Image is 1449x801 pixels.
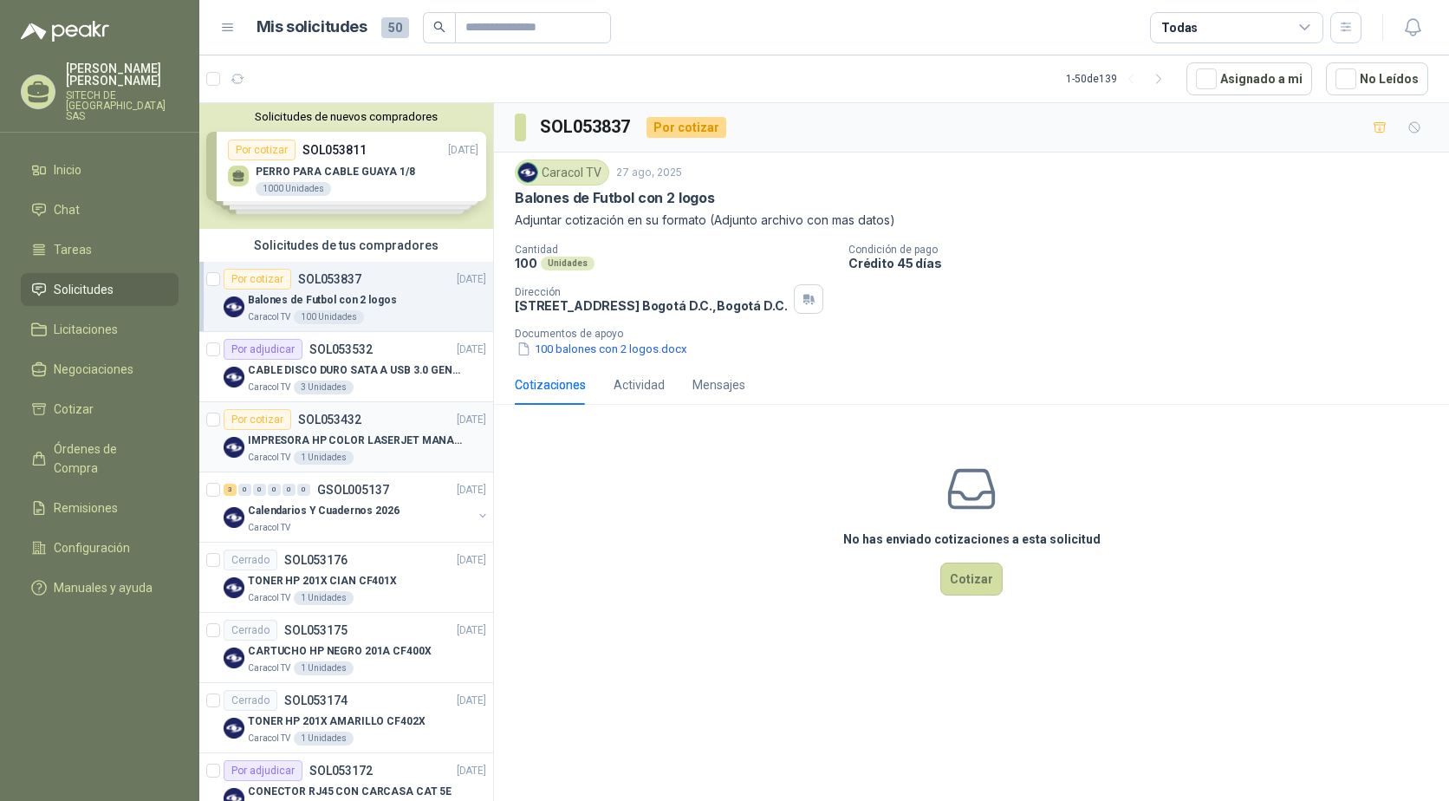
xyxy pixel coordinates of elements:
a: Licitaciones [21,313,179,346]
a: CerradoSOL053174[DATE] Company LogoTONER HP 201X AMARILLO CF402XCaracol TV1 Unidades [199,683,493,753]
div: 3 [224,484,237,496]
a: CerradoSOL053175[DATE] Company LogoCARTUCHO HP NEGRO 201A CF400XCaracol TV1 Unidades [199,613,493,683]
p: Condición de pago [848,244,1442,256]
p: SOL053174 [284,694,348,707]
div: 1 Unidades [294,661,354,675]
span: 50 [381,17,409,38]
div: Cotizaciones [515,375,586,394]
p: CABLE DISCO DURO SATA A USB 3.0 GENERICO [248,362,464,379]
p: Caracol TV [248,661,290,675]
a: 3 0 0 0 0 0 GSOL005137[DATE] Company LogoCalendarios Y Cuadernos 2026Caracol TV [224,479,490,535]
a: Remisiones [21,492,179,524]
img: Company Logo [224,648,244,668]
span: Configuración [54,538,130,557]
h1: Mis solicitudes [257,15,367,40]
div: 0 [283,484,296,496]
a: Chat [21,193,179,226]
div: 3 Unidades [294,381,354,394]
a: Por cotizarSOL053432[DATE] Company LogoIMPRESORA HP COLOR LASERJET MANAGED E45028DNCaracol TV1 Un... [199,402,493,472]
p: SOL053175 [284,624,348,636]
div: 0 [253,484,266,496]
p: 27 ago, 2025 [616,165,682,181]
p: SITECH DE [GEOGRAPHIC_DATA] SAS [66,90,179,121]
div: 1 Unidades [294,732,354,746]
p: Balones de Futbol con 2 logos [248,292,397,309]
p: Crédito 45 días [848,256,1442,270]
p: [DATE] [457,763,486,779]
div: Por cotizar [224,269,291,290]
div: Caracol TV [515,160,609,186]
a: Por cotizarSOL053837[DATE] Company LogoBalones de Futbol con 2 logosCaracol TV100 Unidades [199,262,493,332]
p: Caracol TV [248,732,290,746]
p: 100 [515,256,537,270]
div: Solicitudes de tus compradores [199,229,493,262]
span: Negociaciones [54,360,133,379]
p: [DATE] [457,342,486,358]
span: search [433,21,445,33]
span: Remisiones [54,498,118,518]
p: SOL053532 [309,343,373,355]
span: Licitaciones [54,320,118,339]
img: Logo peakr [21,21,109,42]
div: 1 Unidades [294,591,354,605]
button: Solicitudes de nuevos compradores [206,110,486,123]
div: Por cotizar [647,117,726,138]
div: Por cotizar [224,409,291,430]
p: Caracol TV [248,521,290,535]
p: SOL053172 [309,765,373,777]
p: CONECTOR RJ45 CON CARCASA CAT 5E [248,784,452,800]
button: 100 balones con 2 logos.docx [515,340,689,358]
p: Calendarios Y Cuadernos 2026 [248,503,400,519]
p: [DATE] [457,482,486,498]
p: [DATE] [457,622,486,639]
p: IMPRESORA HP COLOR LASERJET MANAGED E45028DN [248,433,464,449]
p: Caracol TV [248,381,290,394]
button: Cotizar [940,563,1003,596]
a: Configuración [21,531,179,564]
p: Caracol TV [248,591,290,605]
div: 1 Unidades [294,451,354,465]
p: Caracol TV [248,310,290,324]
a: Tareas [21,233,179,266]
p: SOL053176 [284,554,348,566]
img: Company Logo [224,296,244,317]
img: Company Logo [224,718,244,739]
img: Company Logo [518,163,537,182]
img: Company Logo [224,367,244,387]
p: Documentos de apoyo [515,328,1442,340]
span: Solicitudes [54,280,114,299]
p: [DATE] [457,412,486,428]
div: Cerrado [224,690,277,711]
button: Asignado a mi [1186,62,1312,95]
span: Inicio [54,160,81,179]
div: Mensajes [692,375,745,394]
img: Company Logo [224,437,244,458]
p: [PERSON_NAME] [PERSON_NAME] [66,62,179,87]
span: Órdenes de Compra [54,440,162,478]
h3: SOL053837 [540,114,633,140]
p: SOL053837 [298,273,361,285]
img: Company Logo [224,507,244,528]
h3: No has enviado cotizaciones a esta solicitud [843,530,1101,549]
div: Por adjudicar [224,339,302,360]
p: [STREET_ADDRESS] Bogotá D.C. , Bogotá D.C. [515,298,787,313]
span: Tareas [54,240,92,259]
div: 1 - 50 de 139 [1066,65,1173,93]
p: Cantidad [515,244,835,256]
div: Todas [1161,18,1198,37]
a: Cotizar [21,393,179,426]
div: Cerrado [224,550,277,570]
a: Manuales y ayuda [21,571,179,604]
p: Caracol TV [248,451,290,465]
a: Por adjudicarSOL053532[DATE] Company LogoCABLE DISCO DURO SATA A USB 3.0 GENERICOCaracol TV3 Unid... [199,332,493,402]
p: GSOL005137 [317,484,389,496]
p: TONER HP 201X CIAN CF401X [248,573,397,589]
span: Cotizar [54,400,94,419]
div: Actividad [614,375,665,394]
span: Chat [54,200,80,219]
p: [DATE] [457,271,486,288]
img: Company Logo [224,577,244,598]
div: Cerrado [224,620,277,641]
div: Solicitudes de nuevos compradoresPor cotizarSOL053811[DATE] PERRO PARA CABLE GUAYA 1/81000 Unidad... [199,103,493,229]
p: TONER HP 201X AMARILLO CF402X [248,713,426,730]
